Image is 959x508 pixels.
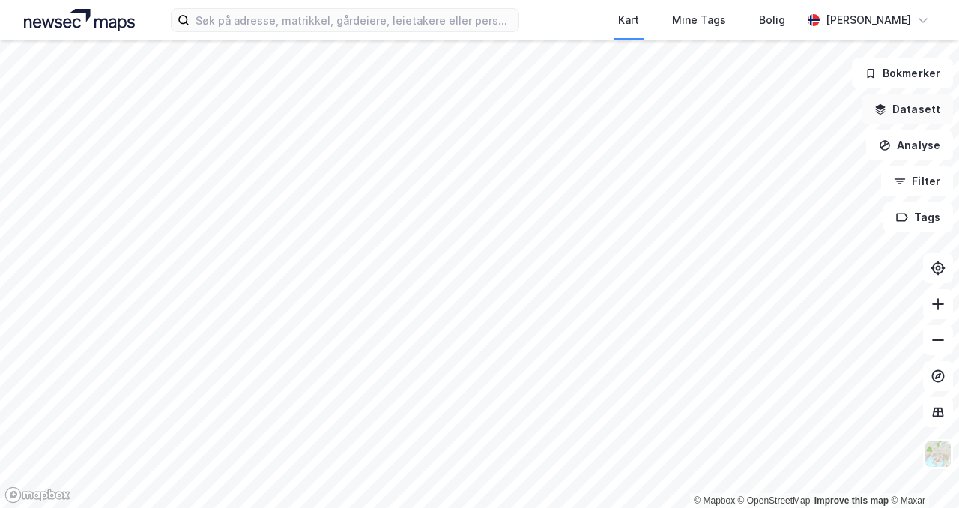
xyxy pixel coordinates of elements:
[190,9,518,31] input: Søk på adresse, matrikkel, gårdeiere, leietakere eller personer
[694,495,735,506] a: Mapbox
[852,58,953,88] button: Bokmerker
[866,130,953,160] button: Analyse
[826,11,911,29] div: [PERSON_NAME]
[738,495,811,506] a: OpenStreetMap
[24,9,135,31] img: logo.a4113a55bc3d86da70a041830d287a7e.svg
[881,166,953,196] button: Filter
[618,11,639,29] div: Kart
[883,202,953,232] button: Tags
[862,94,953,124] button: Datasett
[4,486,70,504] a: Mapbox homepage
[672,11,726,29] div: Mine Tags
[759,11,785,29] div: Bolig
[814,495,889,506] a: Improve this map
[884,436,959,508] iframe: Chat Widget
[884,436,959,508] div: Kontrollprogram for chat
